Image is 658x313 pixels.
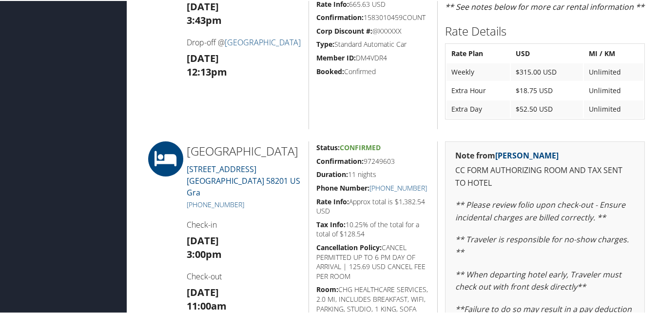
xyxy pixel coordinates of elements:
[455,198,625,222] em: ** Please review folio upon check-out - Ensure incidental charges are billed correctly. **
[187,36,301,47] h4: Drop-off @
[455,268,621,292] em: ** When departing hotel early, Traveler must check out with front desk directly**
[187,270,301,281] h4: Check-out
[316,66,344,75] strong: Booked:
[316,52,356,61] strong: Member ID:
[187,13,222,26] strong: 3:43pm
[316,25,430,35] h5: @XXXXXX
[187,298,227,312] strong: 11:00am
[316,66,430,76] h5: Confirmed
[316,196,349,205] strong: Rate Info:
[316,52,430,62] h5: DM4VDR4
[584,44,643,61] th: MI / KM
[316,142,340,151] strong: Status:
[511,81,583,98] td: $18.75 USD
[446,81,509,98] td: Extra Hour
[445,22,645,39] h2: Rate Details
[316,219,430,238] h5: 10.25% of the total for a total of $128.54
[187,51,219,64] strong: [DATE]
[187,233,219,246] strong: [DATE]
[316,25,372,35] strong: Corp Discount #:
[187,163,300,197] a: [STREET_ADDRESS][GEOGRAPHIC_DATA] 58201 US Gra
[316,182,369,192] strong: Phone Number:
[455,233,629,256] em: ** Traveler is responsible for no-show charges. **
[316,196,430,215] h5: Approx total is $1,382.54 USD
[316,156,364,165] strong: Confirmation:
[584,62,643,80] td: Unlimited
[316,242,382,251] strong: Cancellation Policy:
[445,0,644,11] em: ** See notes below for more car rental information **
[455,149,559,160] strong: Note from
[316,156,430,165] h5: 97249603
[316,219,346,228] strong: Tax Info:
[225,36,301,47] a: [GEOGRAPHIC_DATA]
[511,99,583,117] td: $52.50 USD
[584,99,643,117] td: Unlimited
[316,242,430,280] h5: CANCEL PERMITTED UP TO 6 PM DAY OF ARRIVAL | 125.69 USD CANCEL FEE PER ROOM
[187,199,244,208] a: [PHONE_NUMBER]
[187,285,219,298] strong: [DATE]
[511,44,583,61] th: USD
[316,39,334,48] strong: Type:
[316,12,364,21] strong: Confirmation:
[369,182,427,192] a: [PHONE_NUMBER]
[446,44,509,61] th: Rate Plan
[446,99,509,117] td: Extra Day
[187,247,222,260] strong: 3:00pm
[340,142,381,151] span: Confirmed
[584,81,643,98] td: Unlimited
[446,62,509,80] td: Weekly
[316,169,430,178] h5: 11 nights
[187,64,227,78] strong: 12:13pm
[316,169,348,178] strong: Duration:
[455,163,635,188] p: CC FORM AUTHORIZING ROOM AND TAX SENT TO HOTEL
[511,62,583,80] td: $315.00 USD
[316,12,430,21] h5: 1583010459COUNT
[316,39,430,48] h5: Standard Automatic Car
[187,142,301,158] h2: [GEOGRAPHIC_DATA]
[187,218,301,229] h4: Check-in
[316,284,338,293] strong: Room:
[495,149,559,160] a: [PERSON_NAME]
